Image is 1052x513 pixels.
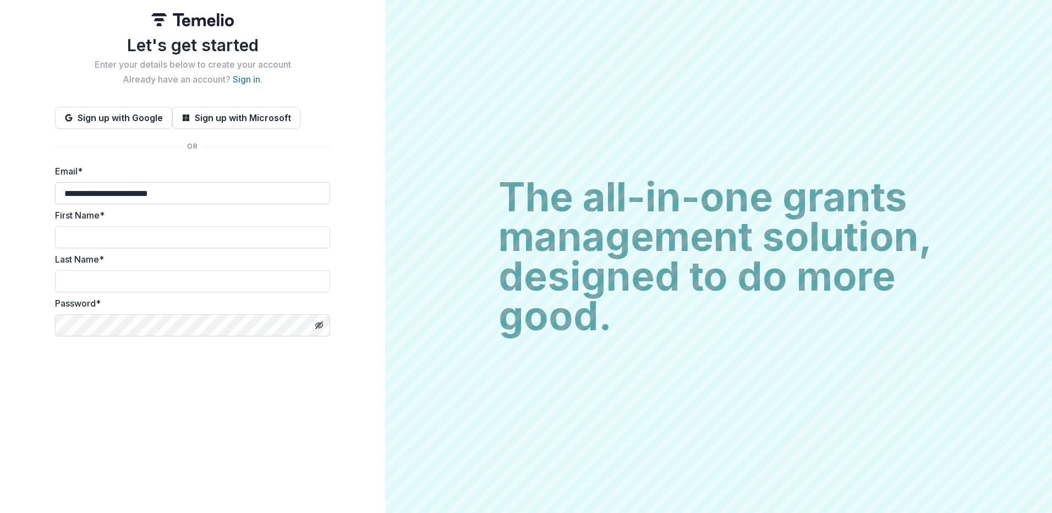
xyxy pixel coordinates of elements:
h2: Already have an account? . [55,74,330,85]
button: Sign up with Google [55,107,172,129]
button: Toggle password visibility [310,316,328,334]
h1: Let's get started [55,35,330,55]
button: Sign up with Microsoft [172,107,300,129]
a: Sign in [233,74,260,85]
h2: Enter your details below to create your account [55,59,330,70]
label: Email [55,165,324,178]
label: Last Name [55,253,324,266]
label: Password [55,297,324,310]
label: First Name [55,209,324,222]
img: Temelio [151,13,234,26]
